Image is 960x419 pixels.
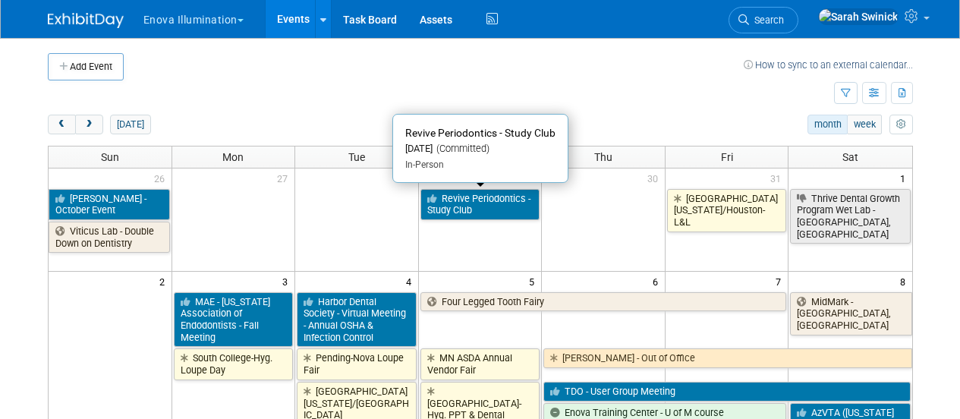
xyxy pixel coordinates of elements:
[348,151,365,163] span: Tue
[651,272,665,291] span: 6
[101,151,119,163] span: Sun
[49,189,170,220] a: [PERSON_NAME] - October Event
[744,59,913,71] a: How to sync to an external calendar...
[174,292,294,348] a: MAE - [US_STATE] Association of Endodontists - Fall Meeting
[899,272,912,291] span: 8
[721,151,733,163] span: Fri
[769,169,788,187] span: 31
[847,115,882,134] button: week
[790,292,911,336] a: MidMark - [GEOGRAPHIC_DATA], [GEOGRAPHIC_DATA]
[174,348,294,380] a: South College-Hyg. Loupe Day
[297,348,417,380] a: Pending-Nova Loupe Fair
[749,14,784,26] span: Search
[807,115,848,134] button: month
[405,143,556,156] div: [DATE]
[404,272,418,291] span: 4
[222,151,244,163] span: Mon
[153,169,172,187] span: 26
[646,169,665,187] span: 30
[48,115,76,134] button: prev
[48,53,124,80] button: Add Event
[281,272,294,291] span: 3
[420,189,540,220] a: Revive Periodontics - Study Club
[899,169,912,187] span: 1
[297,292,417,348] a: Harbor Dental Society - Virtual Meeting - Annual OSHA & Infection Control
[275,169,294,187] span: 27
[75,115,103,134] button: next
[842,151,858,163] span: Sat
[49,222,170,253] a: Viticus Lab - Double Down on Dentistry
[667,189,787,232] a: [GEOGRAPHIC_DATA][US_STATE]/Houston-L&L
[774,272,788,291] span: 7
[420,348,540,380] a: MN ASDA Annual Vendor Fair
[543,348,911,368] a: [PERSON_NAME] - Out of Office
[896,120,906,130] i: Personalize Calendar
[889,115,912,134] button: myCustomButton
[48,13,124,28] img: ExhibitDay
[158,272,172,291] span: 2
[729,7,798,33] a: Search
[527,272,541,291] span: 5
[433,143,489,154] span: (Committed)
[110,115,150,134] button: [DATE]
[405,127,556,139] span: Revive Periodontics - Study Club
[818,8,899,25] img: Sarah Swinick
[594,151,612,163] span: Thu
[405,159,444,170] span: In-Person
[543,382,910,402] a: TDO - User Group Meeting
[420,292,787,312] a: Four Legged Tooth Fairy
[790,189,910,244] a: Thrive Dental Growth Program Wet Lab - [GEOGRAPHIC_DATA], [GEOGRAPHIC_DATA]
